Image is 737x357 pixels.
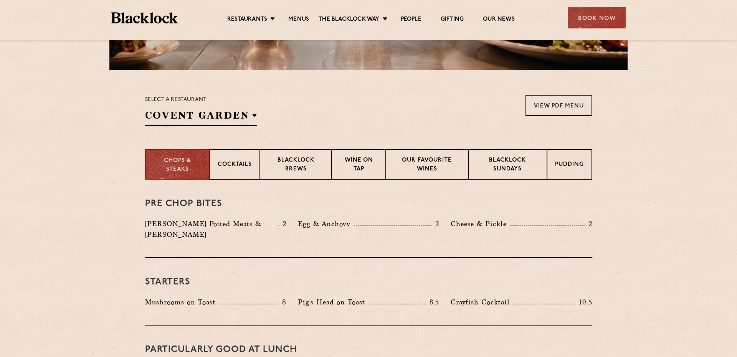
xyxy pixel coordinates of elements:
[401,16,421,24] a: People
[298,218,354,229] p: Egg & Anchovy
[319,16,379,24] a: The Blacklock Way
[431,219,439,229] p: 2
[145,218,278,240] p: [PERSON_NAME] Potted Meats & [PERSON_NAME]
[441,16,464,24] a: Gifting
[476,156,539,174] p: Blacklock Sundays
[279,219,286,229] p: 2
[426,297,440,307] p: 8.5
[394,156,460,174] p: Our favourite wines
[145,345,592,355] h3: PARTICULARLY GOOD AT LUNCH
[451,297,514,307] p: Crayfish Cocktail
[525,95,592,116] a: View PDF Menu
[145,297,219,307] p: Mushrooms on Toast
[483,16,515,24] a: Our News
[288,16,309,24] a: Menus
[145,199,592,209] h3: Pre Chop Bites
[278,297,286,307] p: 8
[268,156,324,174] p: Blacklock Brews
[145,277,592,287] h3: Starters
[145,95,257,105] p: Select a restaurant
[145,109,257,126] h2: Covent Garden
[340,156,377,174] p: Wine on Tap
[218,160,252,170] p: Cocktails
[298,297,369,307] p: Pig's Head on Toast
[575,297,592,307] p: 10.5
[451,218,511,229] p: Cheese & Pickle
[111,12,178,23] img: BL_Textured_Logo-footer-cropped.svg
[555,160,584,170] p: Pudding
[568,7,626,28] div: Book Now
[585,219,592,229] p: 2
[154,157,202,174] p: Chops & Steaks
[227,16,267,24] a: Restaurants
